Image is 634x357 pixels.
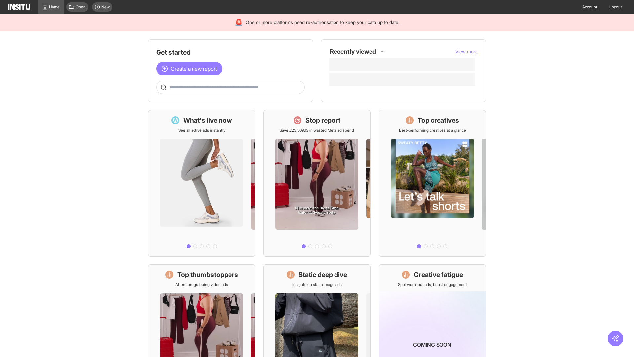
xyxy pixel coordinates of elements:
p: Insights on static image ads [292,282,342,287]
h1: Stop report [305,116,340,125]
h1: Get started [156,48,305,57]
span: One or more platforms need re-authorisation to keep your data up to date. [246,19,399,26]
img: Logo [8,4,30,10]
p: See all active ads instantly [178,128,225,133]
div: 🚨 [235,18,243,27]
span: New [101,4,110,10]
h1: Top creatives [418,116,459,125]
p: Attention-grabbing video ads [175,282,228,287]
a: Top creativesBest-performing creatives at a glance [379,110,486,257]
span: View more [455,49,478,54]
a: What's live nowSee all active ads instantly [148,110,255,257]
h1: What's live now [183,116,232,125]
span: Open [76,4,86,10]
button: View more [455,48,478,55]
h1: Static deep dive [299,270,347,279]
h1: Top thumbstoppers [177,270,238,279]
button: Create a new report [156,62,222,75]
p: Best-performing creatives at a glance [399,128,466,133]
a: Stop reportSave £23,509.13 in wasted Meta ad spend [263,110,370,257]
p: Save £23,509.13 in wasted Meta ad spend [280,128,354,133]
span: Create a new report [171,65,217,73]
span: Home [49,4,60,10]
